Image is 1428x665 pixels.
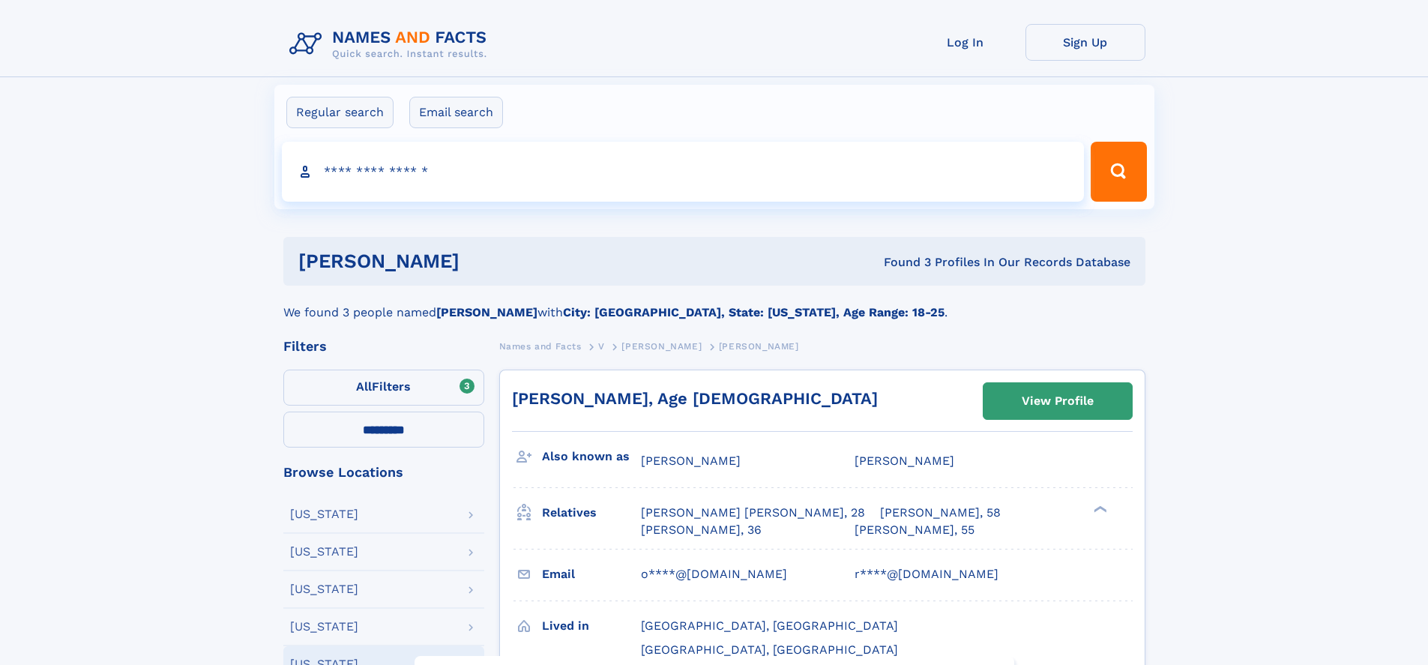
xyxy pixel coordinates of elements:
[356,379,372,394] span: All
[436,305,537,319] b: [PERSON_NAME]
[641,505,865,521] a: [PERSON_NAME] [PERSON_NAME], 28
[855,522,974,538] a: [PERSON_NAME], 55
[542,500,641,526] h3: Relatives
[512,389,878,408] a: [PERSON_NAME], Age [DEMOGRAPHIC_DATA]
[542,613,641,639] h3: Lived in
[563,305,945,319] b: City: [GEOGRAPHIC_DATA], State: [US_STATE], Age Range: 18-25
[621,341,702,352] span: [PERSON_NAME]
[283,24,499,64] img: Logo Names and Facts
[855,454,954,468] span: [PERSON_NAME]
[282,142,1085,202] input: search input
[641,522,762,538] a: [PERSON_NAME], 36
[641,454,741,468] span: [PERSON_NAME]
[286,97,394,128] label: Regular search
[290,508,358,520] div: [US_STATE]
[641,619,898,633] span: [GEOGRAPHIC_DATA], [GEOGRAPHIC_DATA]
[283,466,484,479] div: Browse Locations
[598,337,605,355] a: V
[290,583,358,595] div: [US_STATE]
[719,341,799,352] span: [PERSON_NAME]
[672,254,1130,271] div: Found 3 Profiles In Our Records Database
[499,337,582,355] a: Names and Facts
[290,621,358,633] div: [US_STATE]
[641,643,898,657] span: [GEOGRAPHIC_DATA], [GEOGRAPHIC_DATA]
[598,341,605,352] span: V
[1091,142,1146,202] button: Search Button
[1025,24,1145,61] a: Sign Up
[542,562,641,587] h3: Email
[621,337,702,355] a: [PERSON_NAME]
[542,444,641,469] h3: Also known as
[983,383,1132,419] a: View Profile
[298,252,672,271] h1: [PERSON_NAME]
[290,546,358,558] div: [US_STATE]
[283,340,484,353] div: Filters
[1090,505,1108,514] div: ❯
[283,370,484,406] label: Filters
[906,24,1025,61] a: Log In
[283,286,1145,322] div: We found 3 people named with .
[1022,384,1094,418] div: View Profile
[880,505,1001,521] a: [PERSON_NAME], 58
[409,97,503,128] label: Email search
